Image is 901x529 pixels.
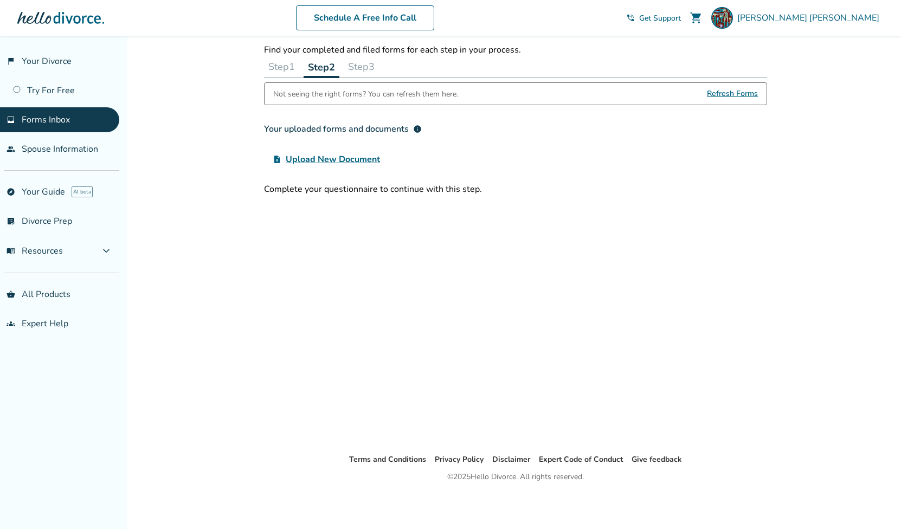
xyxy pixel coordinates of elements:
[435,454,484,465] a: Privacy Policy
[7,145,15,153] span: people
[264,56,299,78] button: Step1
[7,217,15,225] span: list_alt_check
[22,114,70,126] span: Forms Inbox
[707,83,758,105] span: Refresh Forms
[286,153,380,166] span: Upload New Document
[626,14,635,22] span: phone_in_talk
[304,56,339,78] button: Step2
[7,319,15,328] span: groups
[100,244,113,257] span: expand_more
[72,186,93,197] span: AI beta
[539,454,623,465] a: Expert Code of Conduct
[7,247,15,255] span: menu_book
[7,245,63,257] span: Resources
[711,7,733,29] img: house manitou
[7,115,15,124] span: inbox
[626,13,681,23] a: phone_in_talkGet Support
[349,454,426,465] a: Terms and Conditions
[847,477,901,529] iframe: Chat Widget
[639,13,681,23] span: Get Support
[413,125,422,133] span: info
[264,183,767,195] div: Complete your questionnaire to continue with this step.
[690,11,703,24] span: shopping_cart
[447,470,584,483] div: © 2025 Hello Divorce. All rights reserved.
[632,453,682,466] li: Give feedback
[344,56,379,78] button: Step3
[273,155,281,164] span: upload_file
[7,188,15,196] span: explore
[264,122,422,136] div: Your uploaded forms and documents
[273,83,458,105] div: Not seeing the right forms? You can refresh them here.
[737,12,884,24] span: [PERSON_NAME] [PERSON_NAME]
[264,44,767,56] p: Find your completed and filed forms for each step in your process.
[7,57,15,66] span: flag_2
[7,290,15,299] span: shopping_basket
[492,453,530,466] li: Disclaimer
[296,5,434,30] a: Schedule A Free Info Call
